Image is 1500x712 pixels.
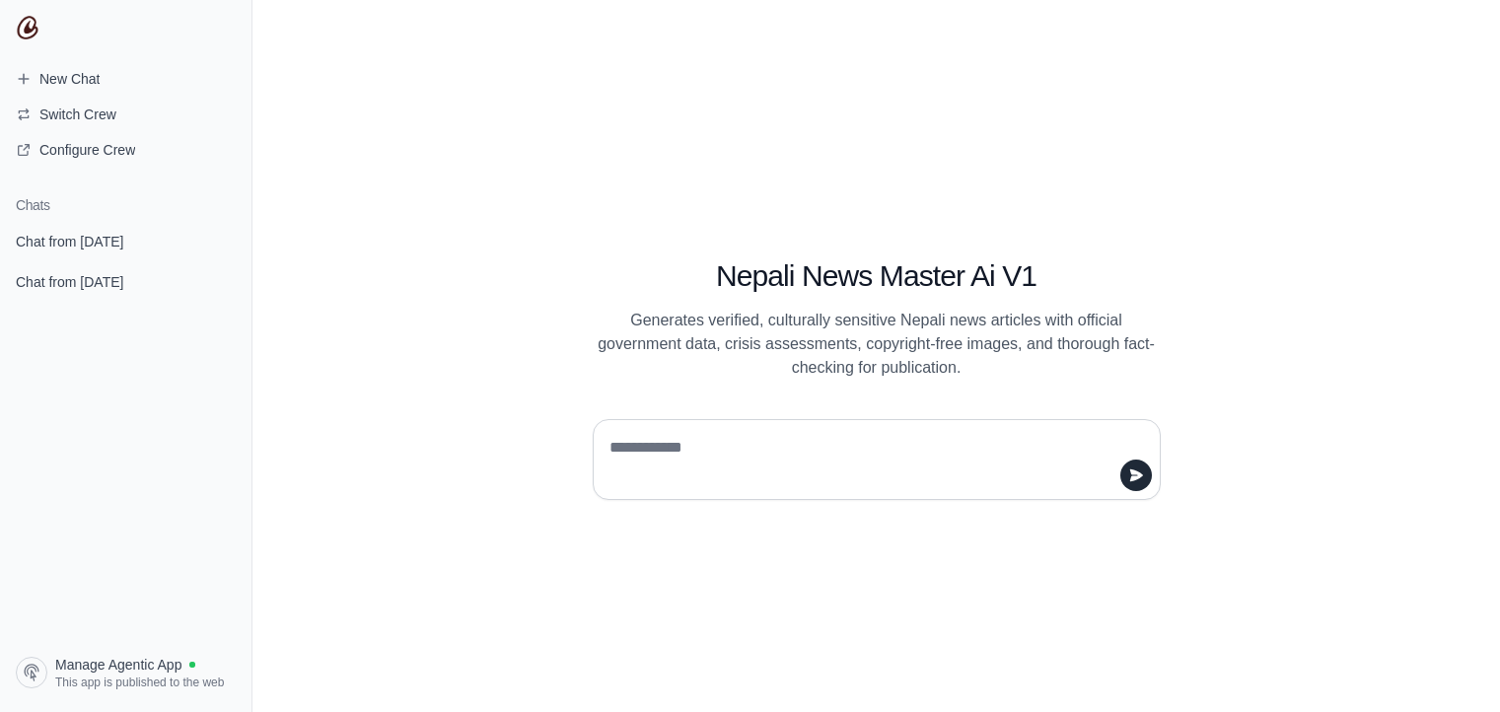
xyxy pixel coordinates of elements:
a: Manage Agentic App This app is published to the web [8,649,244,696]
img: CrewAI Logo [16,16,39,39]
button: Switch Crew [8,99,244,130]
span: Chat from [DATE] [16,232,123,251]
span: New Chat [39,69,100,89]
p: Generates verified, culturally sensitive Nepali news articles with official government data, cris... [593,309,1161,380]
h1: Nepali News Master Ai V1 [593,258,1161,294]
span: This app is published to the web [55,675,224,690]
a: Chat from [DATE] [8,223,244,259]
a: New Chat [8,63,244,95]
span: Configure Crew [39,140,135,160]
a: Configure Crew [8,134,244,166]
span: Chat from [DATE] [16,272,123,292]
span: Manage Agentic App [55,655,181,675]
a: Chat from [DATE] [8,263,244,300]
span: Switch Crew [39,105,116,124]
